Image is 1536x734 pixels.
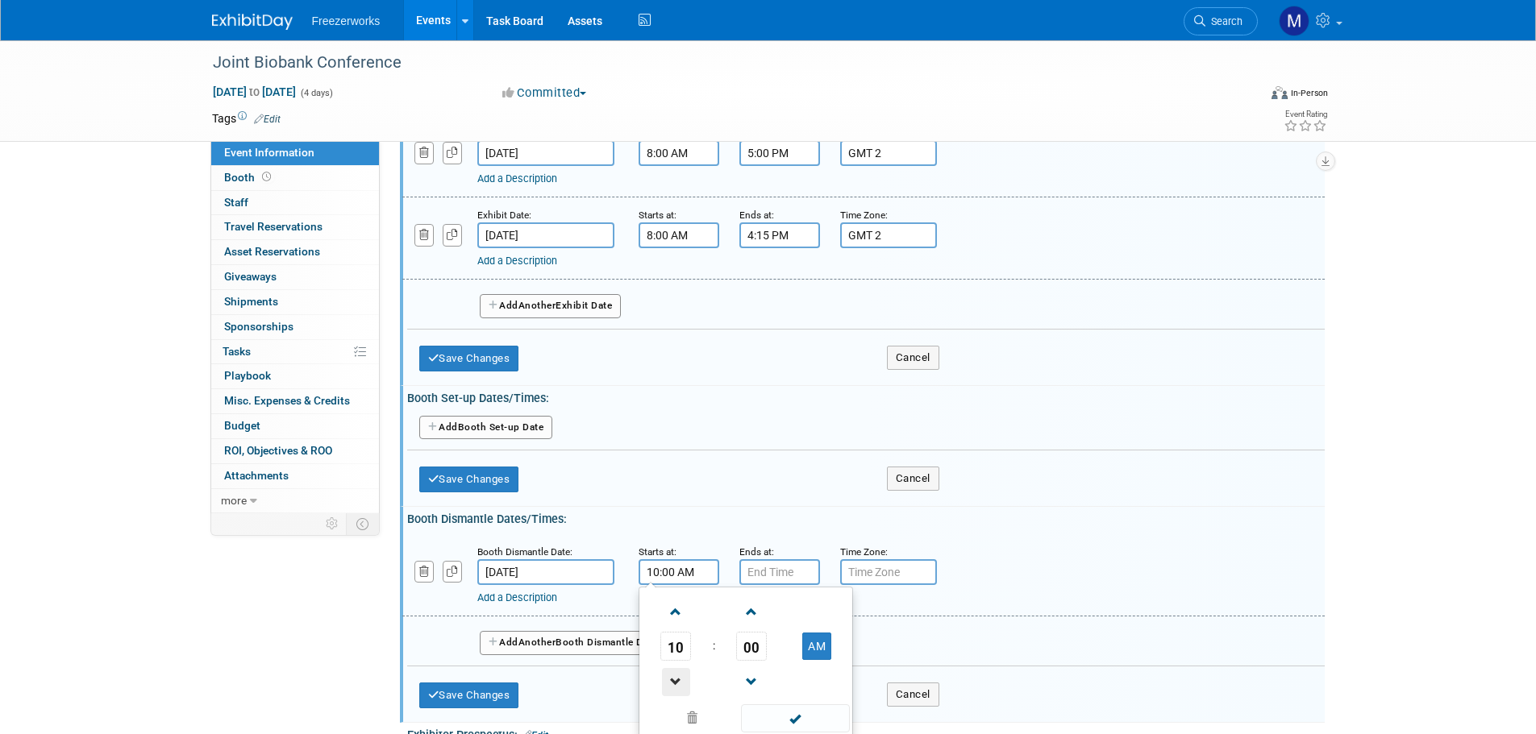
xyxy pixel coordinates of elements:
[639,140,719,166] input: Start Time
[212,110,281,126] td: Tags
[643,707,743,730] a: Clear selection
[477,591,557,603] a: Add a Description
[211,141,379,165] a: Event Information
[212,14,293,30] img: ExhibitDay
[224,369,271,382] span: Playbook
[211,464,379,488] a: Attachments
[1290,87,1328,99] div: In-Person
[211,489,379,513] a: more
[221,494,247,507] span: more
[211,414,379,438] a: Budget
[887,467,939,491] button: Cancel
[477,209,531,221] small: Exhibit Date:
[224,171,274,184] span: Booth
[259,171,274,183] span: Booth not reserved yet
[224,270,277,283] span: Giveaways
[407,507,1325,527] div: Booth Dismantle Dates/Times:
[660,661,691,702] a: Decrement Hour
[299,88,333,98] span: (4 days)
[1284,110,1327,118] div: Event Rating
[736,632,767,661] span: Pick Minute
[840,222,937,248] input: Time Zone
[419,416,553,440] button: AddBooth Set-up Date
[739,140,820,166] input: End Time
[224,146,314,159] span: Event Information
[211,215,379,239] a: Travel Reservations
[477,140,614,166] input: Date
[477,546,572,558] small: Booth Dismantle Date:
[802,632,831,660] button: AM
[224,320,293,333] span: Sponsorships
[419,467,519,492] button: Save Changes
[224,295,278,308] span: Shipments
[247,85,262,98] span: to
[224,196,248,209] span: Staff
[518,300,556,311] span: Another
[887,346,939,370] button: Cancel
[739,209,774,221] small: Ends at:
[211,166,379,190] a: Booth
[739,559,820,585] input: End Time
[346,513,379,534] td: Toggle Event Tabs
[477,172,557,185] a: Add a Description
[224,469,289,482] span: Attachments
[224,220,323,233] span: Travel Reservations
[211,340,379,364] a: Tasks
[840,546,888,558] small: Time Zone:
[480,631,667,655] button: AddAnotherBooth Dismantle Date
[224,419,260,432] span: Budget
[254,114,281,125] a: Edit
[211,191,379,215] a: Staff
[1272,86,1288,99] img: Format-Inperson.png
[840,209,888,221] small: Time Zone:
[211,389,379,413] a: Misc. Expenses & Credits
[639,546,676,558] small: Starts at:
[1163,84,1329,108] div: Event Format
[1279,6,1309,36] img: Michelle Osorio
[312,15,381,27] span: Freezerworks
[497,85,593,102] button: Committed
[660,591,691,632] a: Increment Hour
[318,513,347,534] td: Personalize Event Tab Strip
[739,708,851,731] a: Done
[639,222,719,248] input: Start Time
[211,290,379,314] a: Shipments
[224,245,320,258] span: Asset Reservations
[736,591,767,632] a: Increment Minute
[840,140,937,166] input: Time Zone
[224,394,350,407] span: Misc. Expenses & Credits
[211,240,379,264] a: Asset Reservations
[211,364,379,388] a: Playbook
[1184,7,1258,35] a: Search
[211,265,379,289] a: Giveaways
[660,632,691,661] span: Pick Hour
[518,637,556,648] span: Another
[477,255,557,267] a: Add a Description
[639,209,676,221] small: Starts at:
[840,559,937,585] input: Time Zone
[223,345,251,358] span: Tasks
[739,546,774,558] small: Ends at:
[739,222,820,248] input: End Time
[211,315,379,339] a: Sponsorships
[887,682,939,707] button: Cancel
[211,439,379,463] a: ROI, Objectives & ROO
[639,559,719,585] input: Start Time
[207,48,1234,77] div: Joint Biobank Conference
[419,682,519,708] button: Save Changes
[736,661,767,702] a: Decrement Minute
[477,222,614,248] input: Date
[1205,15,1243,27] span: Search
[224,444,332,457] span: ROI, Objectives & ROO
[480,294,622,318] button: AddAnotherExhibit Date
[419,346,519,371] button: Save Changes
[407,386,1325,406] div: Booth Set-up Dates/Times:
[212,85,297,99] span: [DATE] [DATE]
[477,559,614,585] input: Date
[710,632,718,661] td: :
